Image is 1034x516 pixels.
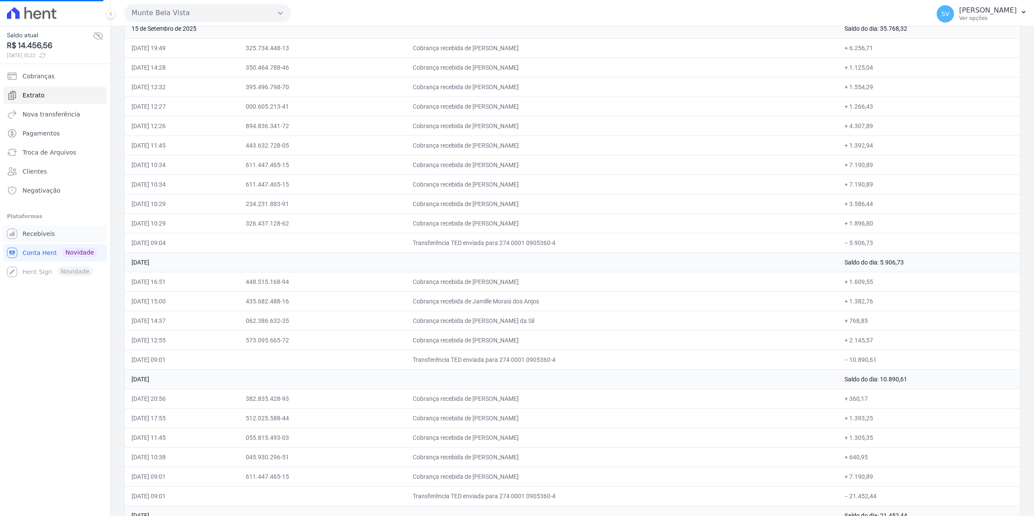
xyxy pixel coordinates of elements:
a: Nova transferência [3,106,107,123]
a: Clientes [3,163,107,180]
td: + 1.305,35 [838,428,1020,447]
td: [DATE] 14:37 [125,311,239,330]
td: + 7.190,89 [838,155,1020,174]
span: Nova transferência [22,110,80,119]
td: + 1.896,80 [838,213,1020,233]
td: + 7.190,89 [838,467,1020,486]
td: + 6.256,71 [838,38,1020,58]
a: Pagamentos [3,125,107,142]
td: − 5.906,73 [838,233,1020,252]
td: + 1.125,04 [838,58,1020,77]
td: 350.464.788-46 [239,58,406,77]
nav: Sidebar [7,68,103,281]
td: Transferência TED enviada para 274 0001 0905360-4 [406,233,838,252]
td: Cobrança recebida de [PERSON_NAME] [406,58,838,77]
td: [DATE] 20:56 [125,389,239,408]
td: 15 de Setembro de 2025 [125,19,838,38]
a: Extrato [3,87,107,104]
td: [DATE] 09:04 [125,233,239,252]
td: + 640,95 [838,447,1020,467]
p: Ver opções [959,15,1017,22]
td: [DATE] 10:29 [125,213,239,233]
td: [DATE] 10:34 [125,155,239,174]
td: − 10.890,61 [838,350,1020,369]
td: + 1.554,29 [838,77,1020,97]
td: Cobrança recebida de [PERSON_NAME] [406,428,838,447]
td: [DATE] 12:27 [125,97,239,116]
span: [DATE] 15:22 [7,52,93,59]
td: Cobrança recebida de [PERSON_NAME] da Sil [406,311,838,330]
span: Extrato [22,91,45,100]
td: 000.605.213-41 [239,97,406,116]
a: Troca de Arquivos [3,144,107,161]
td: [DATE] 15:00 [125,291,239,311]
td: Cobrança recebida de Jamille Morais dos Anjos [406,291,838,311]
td: 055.815.493-03 [239,428,406,447]
td: + 1.609,55 [838,272,1020,291]
td: [DATE] 10:34 [125,174,239,194]
td: Cobrança recebida de [PERSON_NAME] [406,408,838,428]
td: [DATE] 14:28 [125,58,239,77]
td: 062.386.632-35 [239,311,406,330]
span: Troca de Arquivos [22,148,76,157]
td: Cobrança recebida de [PERSON_NAME] [406,194,838,213]
td: [DATE] 11:45 [125,428,239,447]
span: Cobranças [22,72,55,81]
td: Cobrança recebida de [PERSON_NAME] [406,330,838,350]
td: Cobrança recebida de [PERSON_NAME] [406,38,838,58]
span: Conta Hent [22,248,57,257]
td: 045.930.296-51 [239,447,406,467]
td: 395.496.798-70 [239,77,406,97]
td: [DATE] 12:32 [125,77,239,97]
td: Transferência TED enviada para 274 0001 0905360-4 [406,350,838,369]
td: + 1.392,94 [838,135,1020,155]
td: Cobrança recebida de [PERSON_NAME] [406,272,838,291]
td: [DATE] 16:51 [125,272,239,291]
td: + 1.393,25 [838,408,1020,428]
td: [DATE] 09:01 [125,467,239,486]
span: Recebíveis [22,229,55,238]
td: + 3.586,44 [838,194,1020,213]
td: 443.632.728-05 [239,135,406,155]
td: 234.231.883-91 [239,194,406,213]
td: + 1.266,43 [838,97,1020,116]
td: + 768,85 [838,311,1020,330]
td: Cobrança recebida de [PERSON_NAME] [406,447,838,467]
td: Saldo do dia: 35.768,32 [838,19,1020,38]
td: Transferência TED enviada para 274 0001 0905360-4 [406,486,838,506]
td: + 2.145,57 [838,330,1020,350]
td: 382.835.428-93 [239,389,406,408]
a: Cobranças [3,68,107,85]
td: 448.515.168-94 [239,272,406,291]
td: Saldo do dia: 10.890,61 [838,369,1020,389]
td: [DATE] 10:38 [125,447,239,467]
td: [DATE] [125,252,838,272]
p: [PERSON_NAME] [959,6,1017,15]
td: Saldo do dia: 5.906,73 [838,252,1020,272]
td: Cobrança recebida de [PERSON_NAME] [406,467,838,486]
button: SV [PERSON_NAME] Ver opções [930,2,1034,26]
td: 611.447.465-15 [239,467,406,486]
td: [DATE] 17:55 [125,408,239,428]
td: 435.682.488-16 [239,291,406,311]
span: Saldo atual [7,31,93,40]
td: 573.095.665-72 [239,330,406,350]
td: [DATE] 09:01 [125,486,239,506]
td: [DATE] 12:26 [125,116,239,135]
span: Pagamentos [22,129,60,138]
td: + 360,17 [838,389,1020,408]
td: [DATE] 19:49 [125,38,239,58]
td: Cobrança recebida de [PERSON_NAME] [406,174,838,194]
td: Cobrança recebida de [PERSON_NAME] [406,155,838,174]
td: Cobrança recebida de [PERSON_NAME] [406,213,838,233]
td: 611.447.465-15 [239,174,406,194]
span: Clientes [22,167,47,176]
a: Negativação [3,182,107,199]
td: [DATE] 10:29 [125,194,239,213]
div: Plataformas [7,211,103,222]
td: Cobrança recebida de [PERSON_NAME] [406,97,838,116]
td: 326.437.128-62 [239,213,406,233]
a: Conta Hent Novidade [3,244,107,261]
td: Cobrança recebida de [PERSON_NAME] [406,77,838,97]
span: Negativação [22,186,61,195]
